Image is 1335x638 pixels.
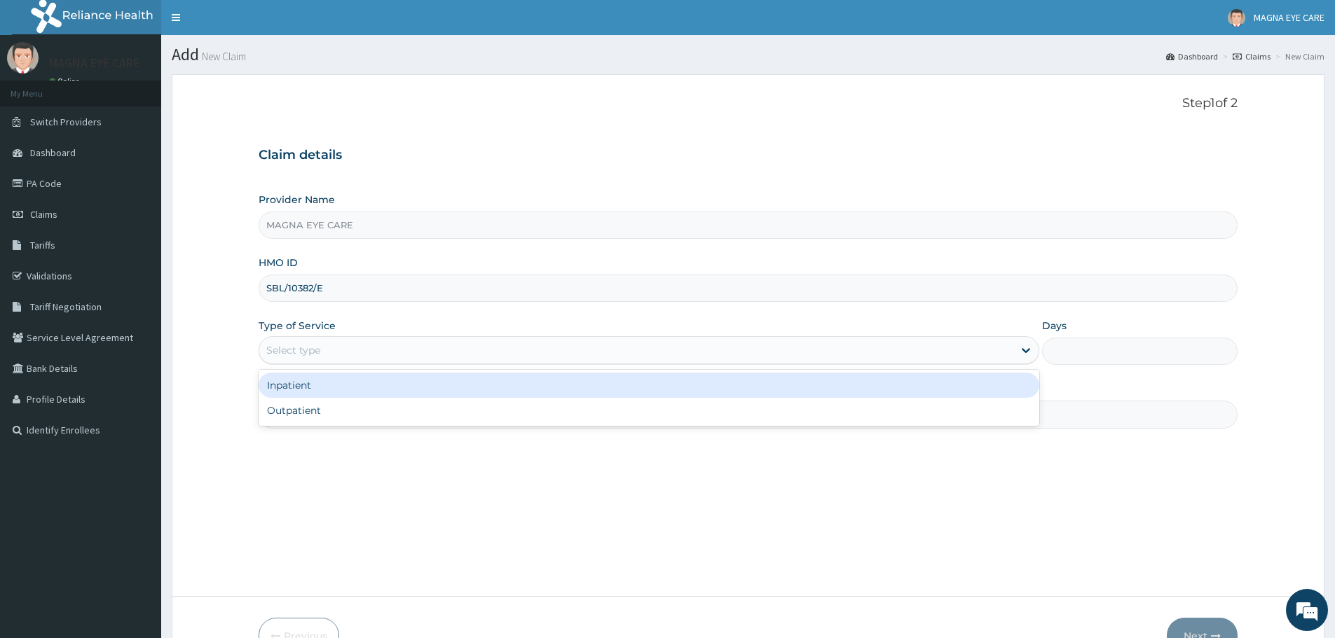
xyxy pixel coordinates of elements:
span: Switch Providers [30,116,102,128]
h3: Claim details [259,148,1238,163]
a: Online [49,76,83,86]
span: Claims [30,208,57,221]
div: Select type [266,343,320,357]
img: User Image [7,42,39,74]
label: Provider Name [259,193,335,207]
span: MAGNA EYE CARE [1254,11,1324,24]
li: New Claim [1272,50,1324,62]
span: Dashboard [30,146,76,159]
span: Tariff Negotiation [30,300,102,313]
div: Inpatient [259,373,1039,398]
span: Tariffs [30,239,55,251]
a: Claims [1233,50,1271,62]
input: Enter HMO ID [259,275,1238,302]
p: MAGNA EYE CARE [49,57,139,69]
h1: Add [172,46,1324,64]
label: Type of Service [259,319,336,333]
label: Days [1042,319,1067,333]
small: New Claim [199,51,246,62]
label: HMO ID [259,256,298,270]
div: Outpatient [259,398,1039,423]
a: Dashboard [1166,50,1218,62]
p: Step 1 of 2 [259,96,1238,111]
img: User Image [1228,9,1245,27]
